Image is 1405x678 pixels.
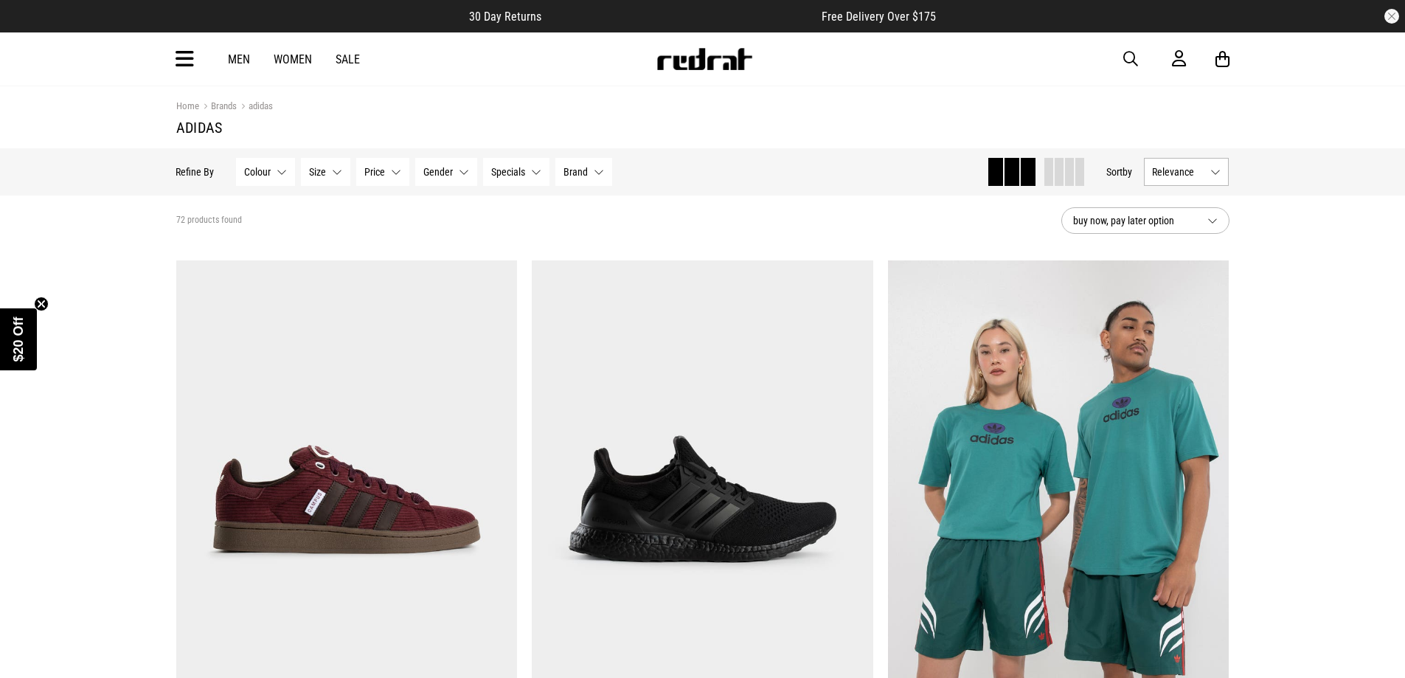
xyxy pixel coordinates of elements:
[176,215,242,226] span: 72 products found
[469,10,541,24] span: 30 Day Returns
[822,10,936,24] span: Free Delivery Over $175
[1107,163,1133,181] button: Sortby
[424,166,454,178] span: Gender
[245,166,271,178] span: Colour
[1153,166,1205,178] span: Relevance
[564,166,589,178] span: Brand
[176,166,215,178] p: Refine By
[176,100,199,111] a: Home
[1145,158,1229,186] button: Relevance
[357,158,410,186] button: Price
[656,48,753,70] img: Redrat logo
[302,158,351,186] button: Size
[1073,212,1196,229] span: buy now, pay later option
[556,158,613,186] button: Brand
[484,158,550,186] button: Specials
[274,52,312,66] a: Women
[365,166,386,178] span: Price
[416,158,478,186] button: Gender
[571,9,792,24] iframe: Customer reviews powered by Trustpilot
[1123,166,1133,178] span: by
[336,52,360,66] a: Sale
[228,52,250,66] a: Men
[1061,207,1229,234] button: buy now, pay later option
[34,297,49,311] button: Close teaser
[310,166,327,178] span: Size
[237,100,273,114] a: adidas
[237,158,296,186] button: Colour
[176,119,1229,136] h1: adidas
[11,316,26,362] span: $20 Off
[492,166,526,178] span: Specials
[199,100,237,114] a: Brands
